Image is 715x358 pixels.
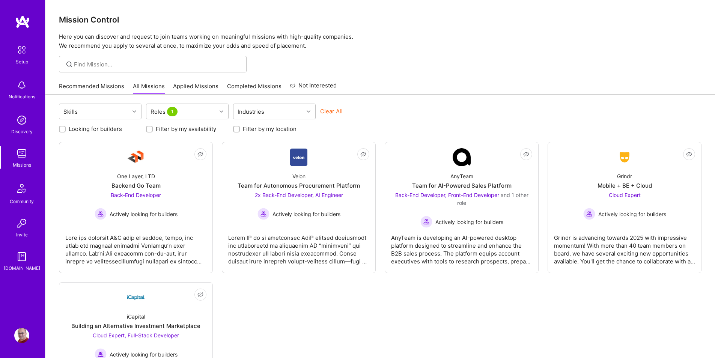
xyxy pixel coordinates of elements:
i: icon EyeClosed [686,151,692,157]
label: Filter by my location [243,125,297,133]
div: AnyTeam [450,172,473,180]
img: Company Logo [616,150,634,164]
div: iCapital [127,313,145,320]
img: Company Logo [127,289,145,307]
img: Actively looking for builders [420,216,432,228]
img: discovery [14,113,29,128]
i: icon EyeClosed [360,151,366,157]
img: setup [14,42,30,58]
img: Company Logo [453,148,471,166]
label: Filter by my availability [156,125,216,133]
span: Cloud Expert, Full-Stack Developer [93,332,179,338]
a: All Missions [133,82,165,95]
span: Actively looking for builders [435,218,503,226]
img: Actively looking for builders [95,208,107,220]
a: Company LogoAnyTeamTeam for AI-Powered Sales PlatformBack-End Developer, Front-End Developer and ... [391,148,532,267]
img: Company Logo [290,148,308,166]
a: User Avatar [12,328,31,343]
img: guide book [14,249,29,264]
div: [DOMAIN_NAME] [4,264,40,272]
i: icon EyeClosed [197,151,203,157]
img: Company Logo [127,148,145,166]
div: Missions [13,161,31,169]
span: 1 [167,107,178,116]
img: bell [14,78,29,93]
a: Company LogoOne Layer, LTDBackend Go TeamBack-End Developer Actively looking for buildersActively... [65,148,206,267]
i: icon Chevron [220,110,223,113]
span: Cloud Expert [609,192,641,198]
a: Completed Missions [227,82,281,95]
span: Actively looking for builders [598,210,666,218]
div: Backend Go Team [111,182,161,190]
div: Team for Autonomous Procurement Platform [238,182,360,190]
i: icon SearchGrey [65,60,74,69]
button: Clear All [320,107,343,115]
a: Not Interested [290,81,337,95]
p: Here you can discover and request to join teams working on meaningful missions with high-quality ... [59,32,701,50]
span: 2x Back-End Developer, AI Engineer [255,192,343,198]
div: Discovery [11,128,33,135]
span: Back-End Developer, Front-End Developer [395,192,499,198]
div: Skills [62,106,80,117]
img: User Avatar [14,328,29,343]
img: logo [15,15,30,29]
a: Recommended Missions [59,82,124,95]
a: Company LogoGrindrMobile + BE + CloudCloud Expert Actively looking for buildersActively looking f... [554,148,695,267]
div: One Layer, LTD [117,172,155,180]
span: Back-End Developer [111,192,161,198]
div: Building an Alternative Investment Marketplace [71,322,200,330]
i: icon Chevron [307,110,310,113]
i: icon Chevron [132,110,136,113]
h3: Mission Control [59,15,701,24]
div: Notifications [9,93,35,101]
div: Grindr is advancing towards 2025 with impressive momentum! With more than 40 team members on boar... [554,228,695,265]
i: icon EyeClosed [197,292,203,298]
img: teamwork [14,146,29,161]
a: Applied Missions [173,82,218,95]
div: Lorem IP do si ametconsec AdiP elitsed doeiusmodt inc utlaboreetd ma aliquaenim AD “minimveni” qu... [228,228,369,265]
span: Actively looking for builders [272,210,340,218]
div: Lore ips dolorsit A&C adip el seddoe, tempo, inc utlab etd magnaal enimadmi VenIamqu’n exer ullam... [65,228,206,265]
div: Mobile + BE + Cloud [598,182,652,190]
div: Roles [149,106,181,117]
div: Velon [292,172,306,180]
div: Grindr [617,172,632,180]
img: Community [13,179,31,197]
input: Find Mission... [74,60,241,68]
div: Industries [236,106,266,117]
img: Actively looking for builders [257,208,269,220]
div: AnyTeam is developing an AI-powered desktop platform designed to streamline and enhance the B2B s... [391,228,532,265]
img: Invite [14,216,29,231]
div: Setup [16,58,28,66]
label: Looking for builders [69,125,122,133]
a: Company LogoVelonTeam for Autonomous Procurement Platform2x Back-End Developer, AI Engineer Activ... [228,148,369,267]
i: icon EyeClosed [523,151,529,157]
div: Team for AI-Powered Sales Platform [412,182,512,190]
img: Actively looking for builders [583,208,595,220]
span: Actively looking for builders [110,210,178,218]
div: Invite [16,231,28,239]
div: Community [10,197,34,205]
